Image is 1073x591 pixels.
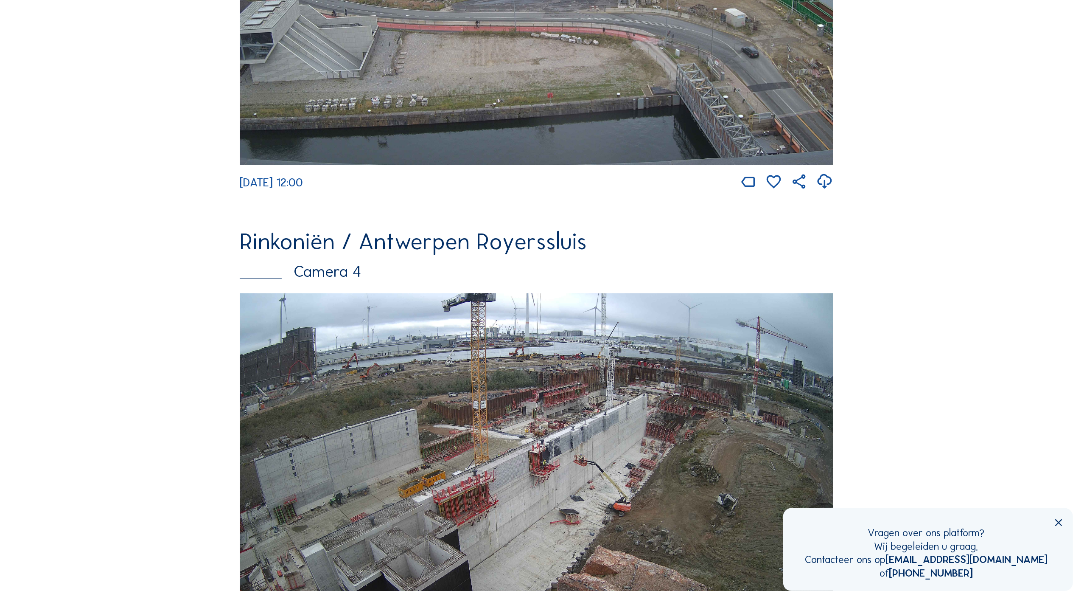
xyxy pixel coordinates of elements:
[889,567,973,579] a: [PHONE_NUMBER]
[805,566,1048,580] div: of
[240,263,833,279] div: Camera 4
[805,526,1048,540] div: Vragen over ons platform?
[805,553,1048,566] div: Contacteer ons op
[240,230,833,253] div: Rinkoniën / Antwerpen Royerssluis
[240,175,303,189] span: [DATE] 12:00
[886,553,1048,566] a: [EMAIL_ADDRESS][DOMAIN_NAME]
[805,540,1048,553] div: Wij begeleiden u graag.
